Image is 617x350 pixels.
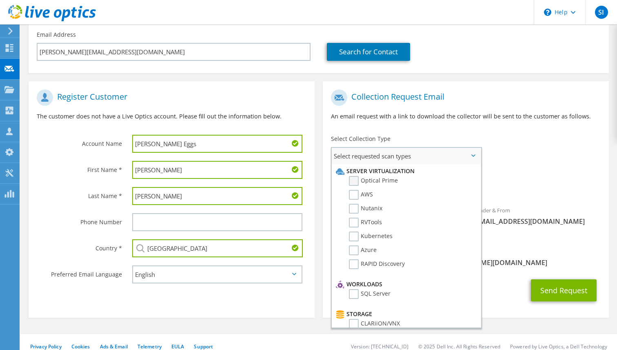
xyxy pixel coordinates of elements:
label: CLARiiON/VNX [349,319,400,329]
a: EULA [171,343,184,350]
label: RVTools [349,218,382,227]
div: Requested Collections [323,167,609,198]
label: Kubernetes [349,232,393,241]
label: Email Address [37,31,76,39]
label: Last Name * [37,187,122,200]
label: Country * [37,239,122,252]
p: An email request with a link to download the collector will be sent to the customer as follows. [331,112,601,121]
h1: Register Customer [37,89,302,106]
li: Workloads [334,279,477,289]
li: Powered by Live Optics, a Dell Technology [510,343,607,350]
a: Privacy Policy [30,343,62,350]
div: Sender & From [466,202,608,230]
a: Ads & Email [100,343,128,350]
a: Telemetry [138,343,162,350]
span: [EMAIL_ADDRESS][DOMAIN_NAME] [474,217,600,226]
label: Optical Prime [349,176,398,186]
li: Version: [TECHNICAL_ID] [351,343,408,350]
span: SI [595,6,608,19]
label: AWS [349,190,373,200]
li: © 2025 Dell Inc. All Rights Reserved [418,343,500,350]
a: Support [194,343,213,350]
label: Nutanix [349,204,382,214]
label: Account Name [37,135,122,148]
label: First Name * [37,161,122,174]
a: Search for Contact [327,43,410,61]
svg: \n [544,9,551,16]
label: Select Collection Type [331,135,391,143]
div: CC & Reply To [323,243,609,271]
button: Send Request [531,279,597,301]
label: Phone Number [37,213,122,226]
div: To [323,202,466,239]
li: Storage [334,309,477,319]
h1: Collection Request Email [331,89,597,106]
label: Preferred Email Language [37,265,122,279]
label: Azure [349,245,377,255]
p: The customer does not have a Live Optics account. Please fill out the information below. [37,112,306,121]
label: RAPID Discovery [349,259,405,269]
a: Cookies [71,343,90,350]
li: Server Virtualization [334,166,477,176]
span: Select requested scan types [332,148,481,164]
label: SQL Server [349,289,391,299]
